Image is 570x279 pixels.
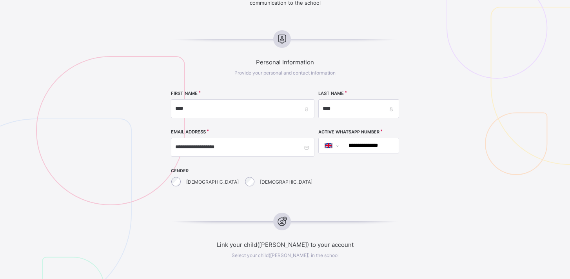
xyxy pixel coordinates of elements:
[232,252,339,258] span: Select your child([PERSON_NAME]) in the school
[143,58,428,66] span: Personal Information
[171,129,206,135] label: EMAIL ADDRESS
[143,241,428,248] span: Link your child([PERSON_NAME]) to your account
[171,91,198,96] label: FIRST NAME
[171,168,314,173] span: GENDER
[234,70,336,76] span: Provide your personal and contact information
[186,179,239,185] label: [DEMOGRAPHIC_DATA]
[318,129,379,135] label: Active WhatsApp Number
[318,91,344,96] label: LAST NAME
[260,179,312,185] label: [DEMOGRAPHIC_DATA]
